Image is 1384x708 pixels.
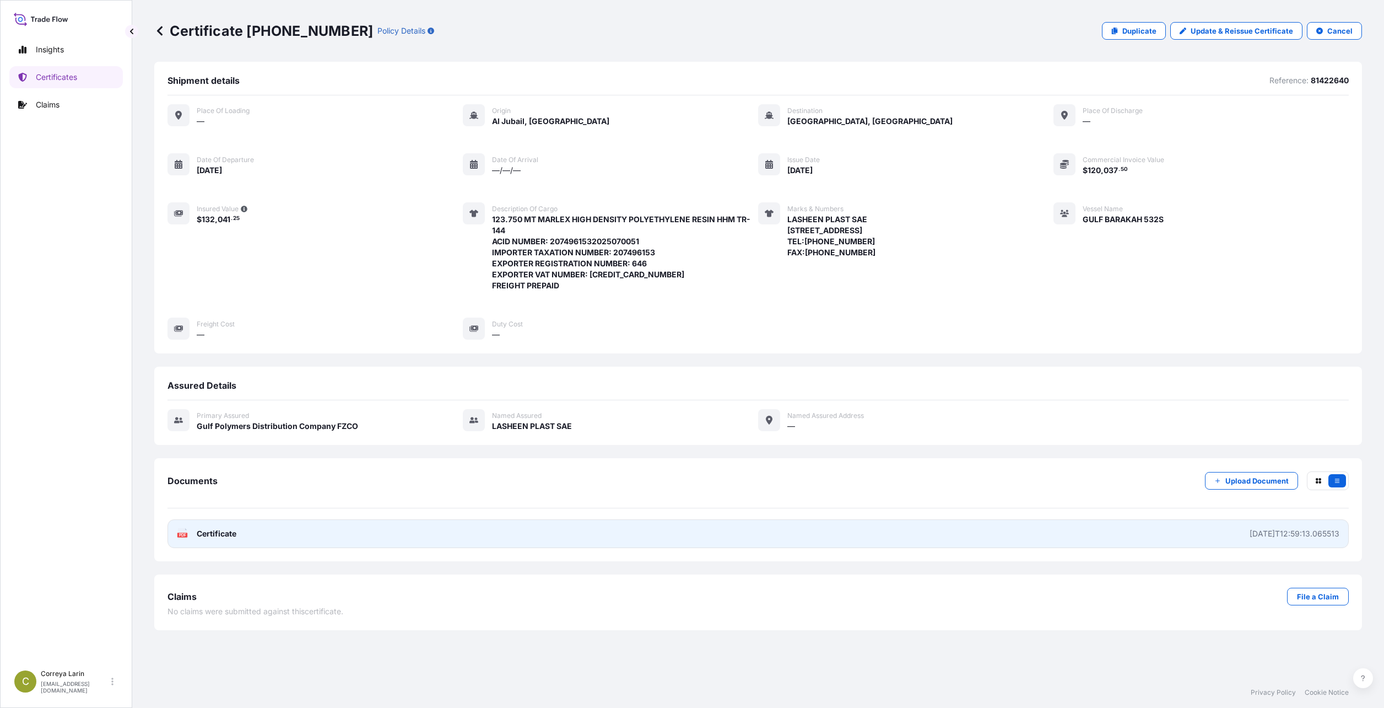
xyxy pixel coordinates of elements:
[492,116,609,127] span: Al Jubail, [GEOGRAPHIC_DATA]
[492,411,542,420] span: Named Assured
[233,217,240,221] span: 25
[22,676,29,687] span: C
[218,216,230,223] span: 041
[787,421,795,432] span: —
[1307,22,1362,40] button: Cancel
[1327,25,1353,36] p: Cancel
[787,155,820,164] span: Issue Date
[1083,116,1090,127] span: —
[167,475,218,486] span: Documents
[1083,106,1143,115] span: Place of discharge
[167,519,1349,548] a: PDFCertificate[DATE]T12:59:13.065513
[197,329,204,340] span: —
[492,214,758,291] span: 123.750 MT MARLEX HIGH DENSITY POLYETHYLENE RESIN HHM TR-144 ACID NUMBER: 2074961532025070051 IMP...
[1083,205,1123,213] span: Vessel Name
[167,606,343,617] span: No claims were submitted against this certificate .
[197,421,358,432] span: Gulf Polymers Distribution Company FZCO
[787,165,813,176] span: [DATE]
[202,216,215,223] span: 132
[1104,167,1118,174] span: 037
[197,155,254,164] span: Date of departure
[167,380,236,391] span: Assured Details
[1121,168,1128,171] span: 50
[1170,22,1302,40] a: Update & Reissue Certificate
[36,72,77,83] p: Certificates
[1205,472,1298,490] button: Upload Document
[1251,688,1296,697] a: Privacy Policy
[197,106,250,115] span: Place of Loading
[1102,22,1166,40] a: Duplicate
[1191,25,1293,36] p: Update & Reissue Certificate
[9,39,123,61] a: Insights
[1287,588,1349,605] a: File a Claim
[36,99,60,110] p: Claims
[9,66,123,88] a: Certificates
[1250,528,1339,539] div: [DATE]T12:59:13.065513
[492,155,538,164] span: Date of arrival
[1088,167,1101,174] span: 120
[9,94,123,116] a: Claims
[197,205,239,213] span: Insured Value
[197,320,235,329] span: Freight Cost
[197,411,249,420] span: Primary assured
[1083,167,1088,174] span: $
[167,75,240,86] span: Shipment details
[1101,167,1104,174] span: ,
[197,116,204,127] span: —
[215,216,218,223] span: ,
[1305,688,1349,697] a: Cookie Notice
[1118,168,1120,171] span: .
[377,25,425,36] p: Policy Details
[492,165,521,176] span: —/—/—
[36,44,64,55] p: Insights
[1225,475,1289,486] p: Upload Document
[41,680,109,694] p: [EMAIL_ADDRESS][DOMAIN_NAME]
[492,205,558,213] span: Description of cargo
[197,528,236,539] span: Certificate
[1122,25,1156,36] p: Duplicate
[787,205,844,213] span: Marks & Numbers
[1083,155,1164,164] span: Commercial Invoice Value
[492,320,523,329] span: Duty Cost
[492,106,511,115] span: Origin
[787,116,953,127] span: [GEOGRAPHIC_DATA], [GEOGRAPHIC_DATA]
[787,106,823,115] span: Destination
[197,216,202,223] span: $
[1297,591,1339,602] p: File a Claim
[1083,214,1164,225] span: GULF BARAKAH 532S
[154,22,373,40] p: Certificate [PHONE_NUMBER]
[1269,75,1309,86] p: Reference:
[179,533,186,537] text: PDF
[231,217,233,221] span: .
[787,214,875,258] span: LASHEEN PLAST SAE [STREET_ADDRESS] TEL:[PHONE_NUMBER] FAX:[PHONE_NUMBER]
[167,591,197,602] span: Claims
[197,165,222,176] span: [DATE]
[787,411,864,420] span: Named Assured Address
[492,329,500,340] span: —
[1311,75,1349,86] p: 81422640
[492,421,572,432] span: LASHEEN PLAST SAE
[41,669,109,678] p: Correya Larin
